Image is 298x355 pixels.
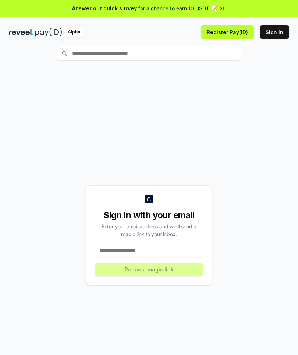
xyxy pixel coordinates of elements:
button: Sign In [260,25,289,39]
img: reveel_dark [9,28,33,37]
div: Alpha [64,28,84,37]
span: for a chance to earn 10 USDT 📝 [138,4,217,12]
button: Register Pay(ID) [201,25,254,39]
span: Answer our quick survey [72,4,137,12]
img: logo_small [145,195,153,203]
div: Sign in with your email [95,209,203,221]
div: Enter your email address and we’ll send a magic link to your inbox. [95,223,203,238]
img: pay_id [35,28,62,37]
